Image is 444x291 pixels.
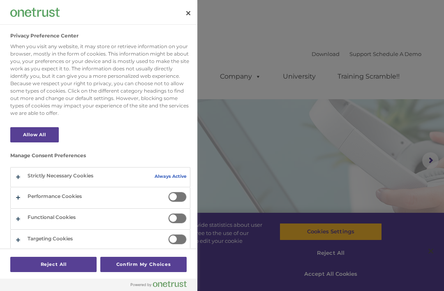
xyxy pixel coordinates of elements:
[10,153,190,163] h3: Manage Consent Preferences
[131,281,193,291] a: Powered by OneTrust Opens in a new Tab
[10,257,97,272] button: Reject All
[179,4,197,22] button: Close
[10,4,60,21] div: Company Logo
[10,127,59,142] button: Allow All
[100,257,187,272] button: Confirm My Choices
[10,8,60,16] img: Company Logo
[131,281,187,287] img: Powered by OneTrust Opens in a new Tab
[10,43,190,117] div: When you visit any website, it may store or retrieve information on your browser, mostly in the f...
[10,33,79,39] h2: Privacy Preference Center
